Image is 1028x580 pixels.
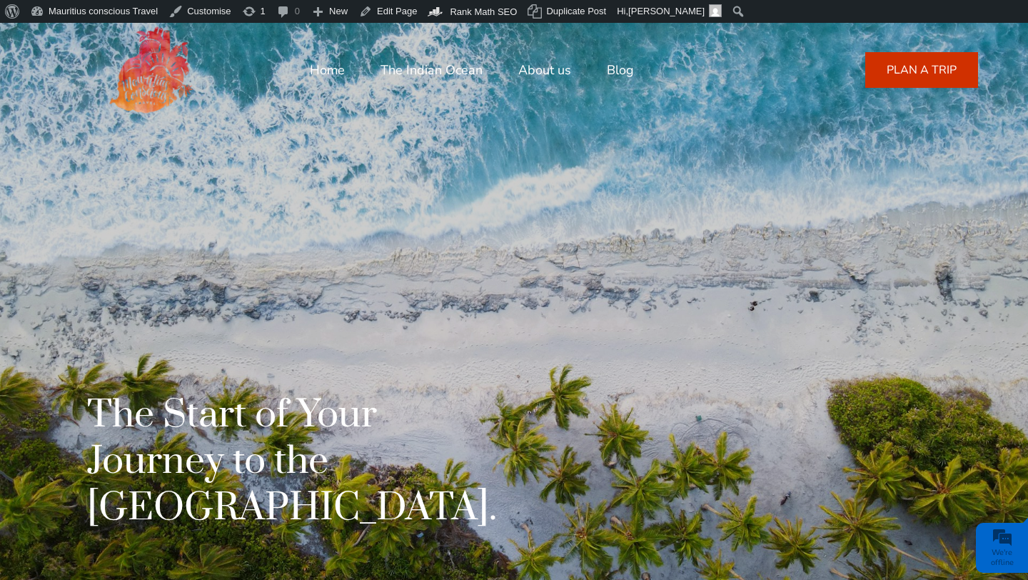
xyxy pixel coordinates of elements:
[865,52,978,88] a: PLAN A TRIP
[87,392,497,531] h1: The Start of Your Journey to the [GEOGRAPHIC_DATA].
[310,53,345,87] a: Home
[979,548,1024,568] div: We're offline
[518,53,571,87] a: About us
[628,6,705,16] span: [PERSON_NAME]
[450,6,517,17] span: Rank Math SEO
[607,53,634,87] a: Blog
[381,53,483,87] a: The Indian Ocean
